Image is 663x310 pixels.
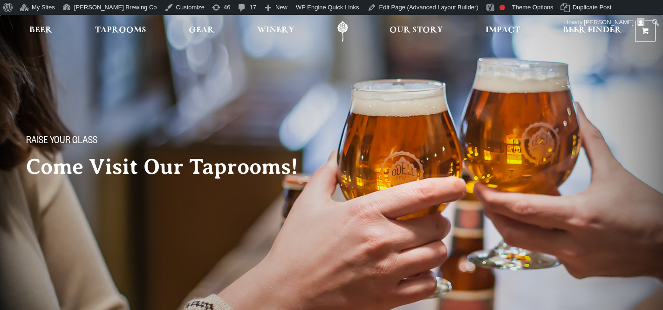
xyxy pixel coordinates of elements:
[561,15,649,30] a: Howdy,
[584,19,634,26] span: [PERSON_NAME]
[383,21,449,42] a: Our Story
[325,21,360,42] a: Odell Home
[23,21,58,42] a: Beer
[485,27,520,34] span: Impact
[390,27,443,34] span: Our Story
[29,27,52,34] span: Beer
[189,27,214,34] span: Gear
[26,136,97,148] span: Raise your glass
[95,27,146,34] span: Taprooms
[257,27,294,34] span: Winery
[26,155,317,179] h2: Come Visit Our Taprooms!
[89,21,152,42] a: Taprooms
[557,21,628,42] a: Beer Finder
[563,27,622,34] span: Beer Finder
[479,21,526,42] a: Impact
[183,21,220,42] a: Gear
[251,21,301,42] a: Winery
[499,5,505,10] div: Focus keyphrase not set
